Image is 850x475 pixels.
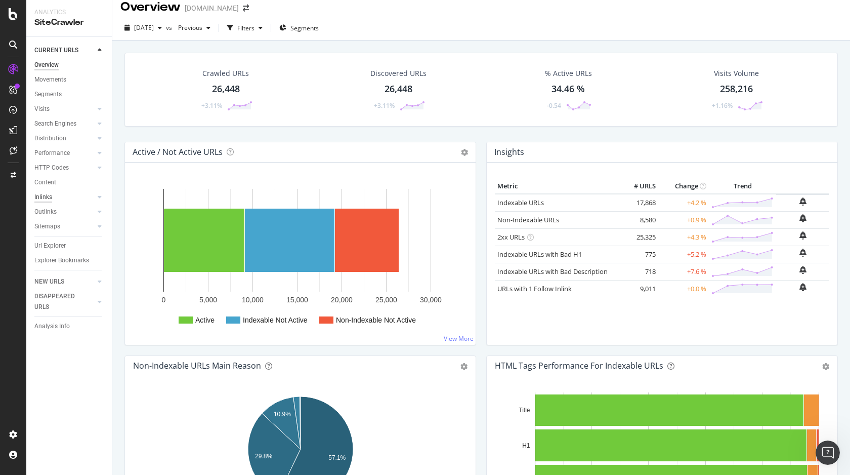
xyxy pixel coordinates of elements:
div: Search Engines [34,118,76,129]
div: 258,216 [720,83,753,96]
text: 15,000 [286,296,308,304]
div: Content [34,177,56,188]
button: Segments [275,20,323,36]
td: 775 [618,246,658,263]
span: Previous [174,23,202,32]
text: 25,000 [375,296,397,304]
div: bell-plus [799,283,806,291]
td: +4.2 % [658,194,709,212]
a: Movements [34,74,105,85]
div: bell-plus [799,231,806,240]
button: Filters [223,20,267,36]
div: [DOMAIN_NAME] [185,3,239,13]
a: Sitemaps [34,221,95,232]
td: 17,868 [618,194,658,212]
td: +4.3 % [658,228,709,246]
div: % Active URLs [545,68,592,78]
a: Search Engines [34,118,95,129]
div: gear [822,363,829,370]
td: 718 [618,263,658,280]
div: gear [460,363,467,370]
div: NEW URLS [34,276,64,287]
iframe: Intercom live chat [816,441,840,465]
td: 9,011 [618,280,658,297]
div: 26,448 [212,83,240,96]
a: Segments [34,89,105,100]
div: Inlinks [34,192,52,203]
div: SiteCrawler [34,17,104,28]
a: Indexable URLs [497,198,544,207]
div: Movements [34,74,66,85]
div: HTML Tags Performance for Indexable URLs [495,361,663,371]
a: 2xx URLs [497,232,525,242]
span: 2025 Sep. 7th [134,23,154,32]
div: Crawled URLs [202,68,249,78]
th: # URLS [618,179,658,194]
div: Filters [237,24,254,32]
text: Title [519,407,530,414]
th: Trend [709,179,776,194]
div: Url Explorer [34,241,66,251]
td: 25,325 [618,228,658,246]
th: Metric [495,179,618,194]
a: Explorer Bookmarks [34,255,105,266]
div: Overview [34,60,59,70]
a: Performance [34,148,95,159]
text: Active [195,316,215,324]
a: Visits [34,104,95,114]
span: Segments [290,24,319,32]
div: bell-plus [799,249,806,257]
div: DISAPPEARED URLS [34,291,86,312]
text: 30,000 [420,296,442,304]
a: Url Explorer [34,241,105,251]
a: Content [34,177,105,188]
div: Explorer Bookmarks [34,255,89,266]
text: 29.8% [255,453,272,460]
a: DISAPPEARED URLS [34,291,95,312]
div: +1.16% [712,101,733,110]
a: Overview [34,60,105,70]
a: HTTP Codes [34,163,95,173]
text: H1 [522,442,530,449]
text: 10,000 [242,296,264,304]
div: Discovered URLs [370,68,427,78]
div: Performance [34,148,70,159]
div: Visits [34,104,50,114]
text: 5,000 [199,296,217,304]
svg: A chart. [133,179,467,337]
text: Indexable Not Active [243,316,308,324]
h4: Active / Not Active URLs [133,145,223,159]
div: Segments [34,89,62,100]
button: [DATE] [120,20,166,36]
a: Outlinks [34,207,95,217]
a: Indexable URLs with Bad H1 [497,250,582,259]
div: Distribution [34,133,66,144]
div: Sitemaps [34,221,60,232]
div: Outlinks [34,207,57,217]
div: +3.11% [374,101,395,110]
i: Options [461,149,468,156]
td: 8,580 [618,211,658,228]
div: bell-plus [799,214,806,222]
text: 10.9% [274,411,291,418]
td: +7.6 % [658,263,709,280]
div: arrow-right-arrow-left [243,5,249,12]
h4: Insights [494,145,524,159]
a: Distribution [34,133,95,144]
td: +0.0 % [658,280,709,297]
a: URLs with 1 Follow Inlink [497,284,572,293]
td: +5.2 % [658,246,709,263]
text: Non-Indexable Not Active [336,316,416,324]
div: 26,448 [385,83,412,96]
div: Analysis Info [34,321,70,332]
a: Inlinks [34,192,95,203]
text: 0 [162,296,166,304]
div: HTTP Codes [34,163,69,173]
th: Change [658,179,709,194]
a: NEW URLS [34,276,95,287]
div: bell-plus [799,266,806,274]
text: 20,000 [331,296,353,304]
a: CURRENT URLS [34,45,95,56]
div: Non-Indexable URLs Main Reason [133,361,261,371]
